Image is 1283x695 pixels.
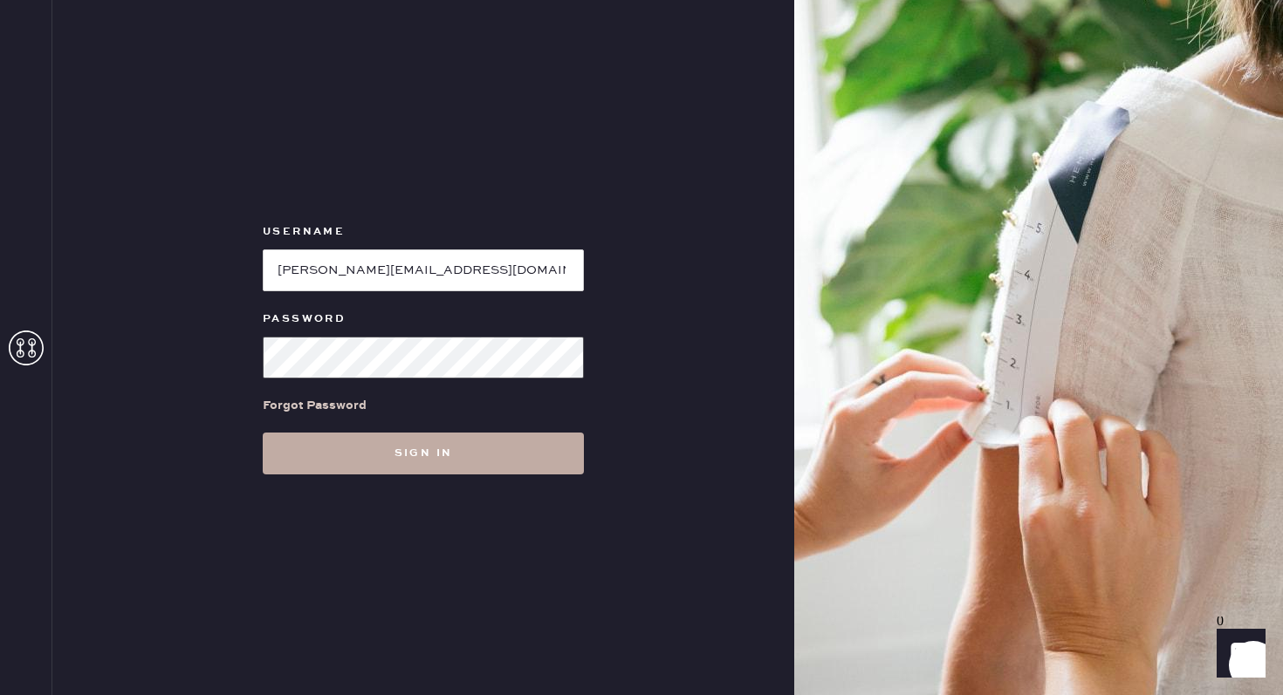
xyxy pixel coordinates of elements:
[263,309,584,330] label: Password
[263,249,584,291] input: e.g. john@doe.com
[263,396,367,415] div: Forgot Password
[263,378,367,433] a: Forgot Password
[263,433,584,474] button: Sign in
[1200,617,1275,692] iframe: Front Chat
[263,221,584,242] label: Username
